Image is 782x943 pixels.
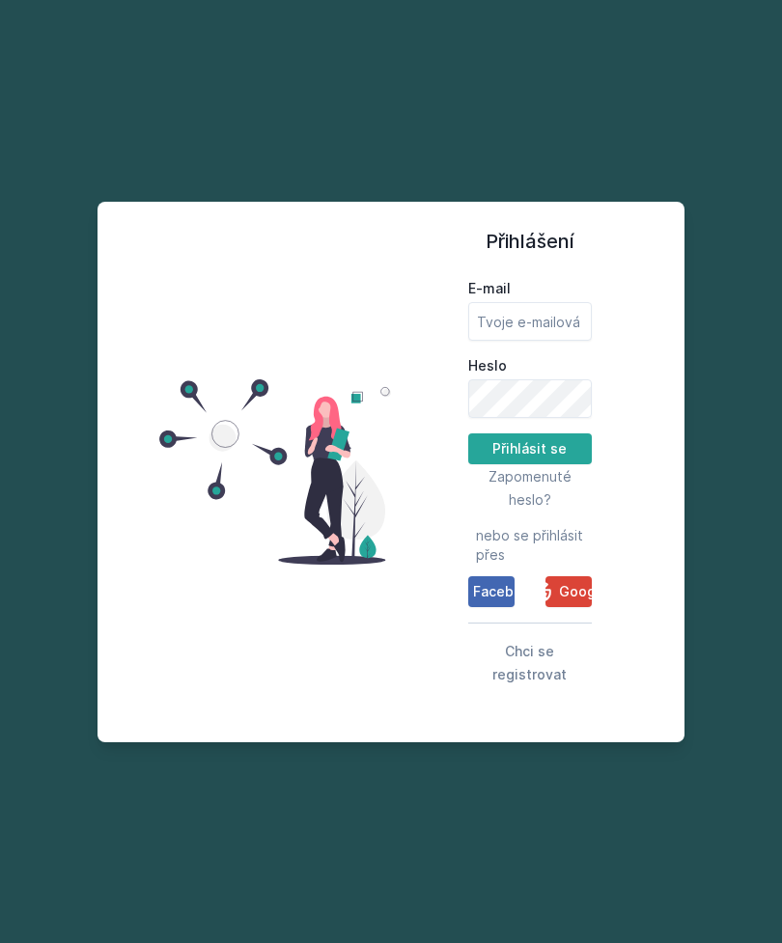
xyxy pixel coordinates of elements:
[468,433,592,464] button: Přihlásit se
[492,643,567,682] span: Chci se registrovat
[559,582,608,601] span: Google
[476,526,584,565] span: nebo se přihlásit přes
[468,302,592,341] input: Tvoje e-mailová adresa
[468,279,592,298] label: E-mail
[468,639,592,685] button: Chci se registrovat
[489,468,572,508] span: Zapomenuté heslo?
[468,576,515,607] button: Facebook
[468,356,592,375] label: Heslo
[545,576,592,607] button: Google
[473,582,539,601] span: Facebook
[468,227,592,256] h1: Přihlášení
